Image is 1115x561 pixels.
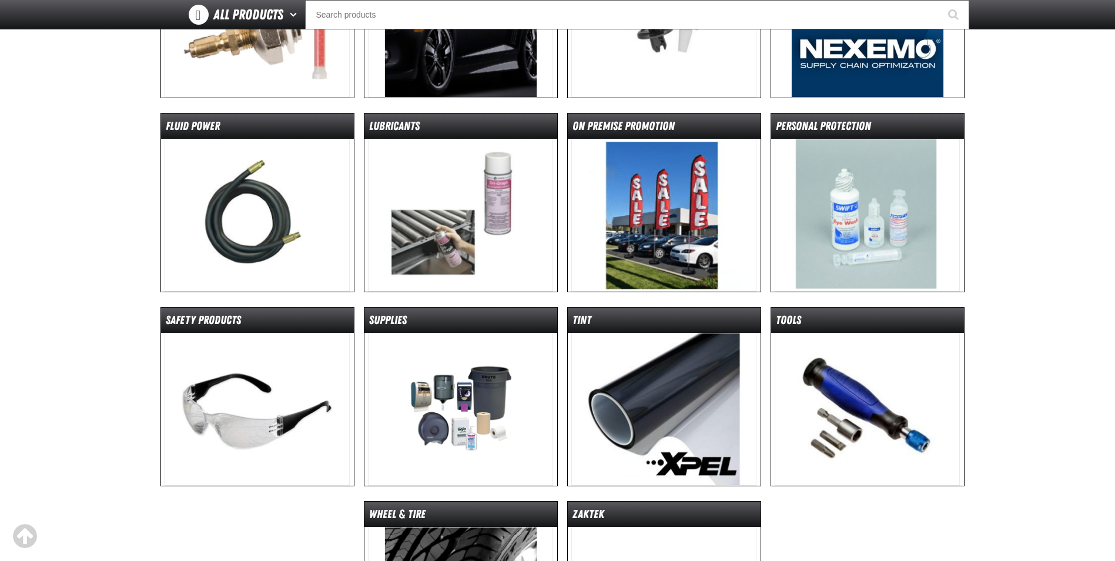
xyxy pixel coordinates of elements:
[567,113,761,292] a: On Premise Promotion
[368,139,553,292] img: Lubricants
[12,523,38,549] div: Scroll to the top
[771,312,964,333] dt: Tools
[771,113,965,292] a: Personal Protection
[775,139,960,292] img: Personal Protection
[165,139,350,292] img: Fluid Power
[771,118,964,139] dt: Personal Protection
[567,307,761,486] a: Tint
[571,333,756,486] img: Tint
[775,333,960,486] img: Tools
[364,506,557,527] dt: Wheel & Tire
[364,118,557,139] dt: Lubricants
[364,307,558,486] a: Supplies
[771,307,965,486] a: Tools
[568,506,761,527] dt: ZAKTEK
[568,312,761,333] dt: Tint
[161,312,354,333] dt: Safety Products
[364,312,557,333] dt: Supplies
[160,307,354,486] a: Safety Products
[364,113,558,292] a: Lubricants
[161,118,354,139] dt: Fluid Power
[165,333,350,486] img: Safety Products
[213,4,283,25] span: All Products
[368,333,553,486] img: Supplies
[568,118,761,139] dt: On Premise Promotion
[160,113,354,292] a: Fluid Power
[571,139,756,292] img: On Premise Promotion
